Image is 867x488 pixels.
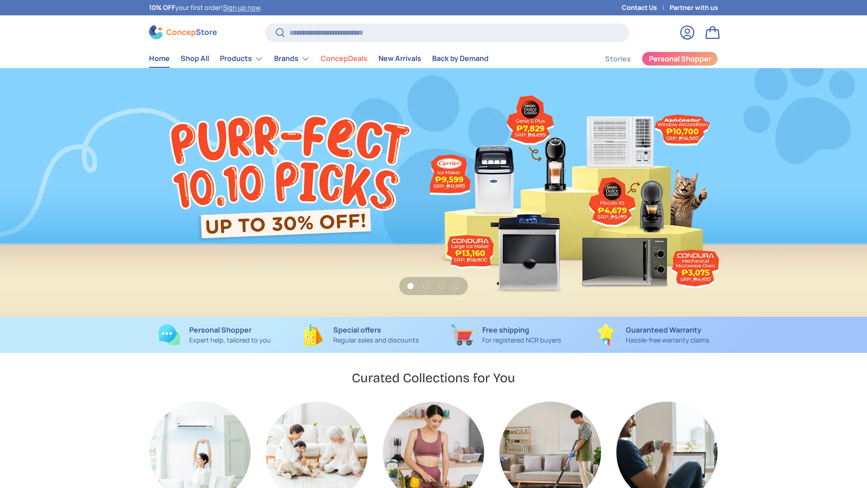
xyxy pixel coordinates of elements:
[626,325,701,335] strong: Guaranteed Warranty
[333,335,419,345] p: Regular sales and discounts
[482,325,529,335] strong: Free shipping
[181,50,209,67] a: Shop All
[321,50,368,67] a: ConcepDeals
[649,55,711,62] span: Personal Shopper
[189,325,252,335] strong: Personal Shopper
[482,335,561,345] p: For registered NCR buyers
[583,50,718,68] nav: Secondary
[670,3,718,13] a: Partner with us
[220,50,263,68] a: Products
[352,370,515,386] h2: Curated Collections for You
[622,3,670,13] a: Contact Us
[149,3,262,13] p: your first order! .
[295,324,426,346] a: Special offers Regular sales and discounts
[605,50,631,68] a: Stories
[274,50,310,68] a: Brands
[626,335,709,345] p: Hassle-free warranty claims
[149,324,280,346] a: Personal Shopper Expert help, tailored to you
[214,50,269,68] summary: Products
[223,3,260,12] a: Sign up now
[441,324,572,346] a: Free shipping For registered NCR buyers
[149,50,170,67] a: Home
[587,324,718,346] a: Guaranteed Warranty Hassle-free warranty claims
[189,335,271,345] p: Expert help, tailored to you
[378,50,421,67] a: New Arrivals
[642,52,718,66] a: Personal Shopper
[333,325,381,335] strong: Special offers
[269,50,315,68] summary: Brands
[149,3,175,12] strong: 10% OFF
[432,50,489,67] a: Back by Demand
[149,50,489,68] nav: Primary
[149,25,217,39] img: ConcepStore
